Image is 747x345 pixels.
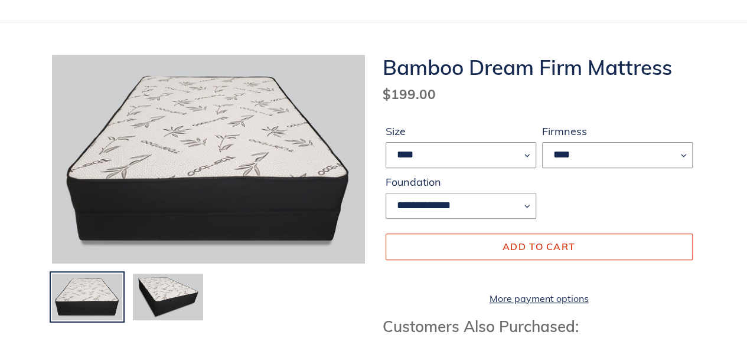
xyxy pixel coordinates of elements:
a: More payment options [386,291,693,305]
h3: Customers Also Purchased: [383,317,696,336]
label: Foundation [386,174,536,190]
button: Add to cart [386,234,693,259]
h1: Bamboo Dream Firm Mattress [383,55,696,80]
label: Size [386,123,536,139]
span: $199.00 [383,86,436,103]
img: Load image into Gallery viewer, Bamboo Dream Firm Mattress [51,272,123,322]
label: Firmness [542,123,693,139]
img: Load image into Gallery viewer, Bamboo Dream Firm Mattress [132,272,204,322]
span: Add to cart [503,241,575,252]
